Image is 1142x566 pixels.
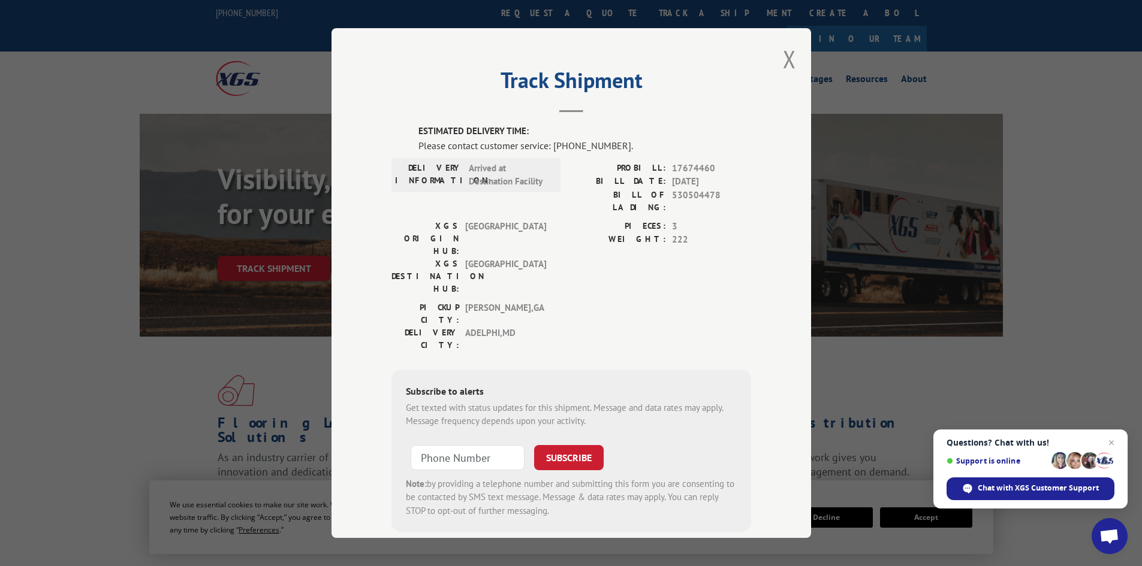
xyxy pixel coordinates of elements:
span: [GEOGRAPHIC_DATA] [465,220,546,258]
div: Subscribe to alerts [406,384,737,401]
span: 17674460 [672,162,751,175]
span: Questions? Chat with us! [947,438,1114,447]
span: [DATE] [672,175,751,189]
strong: Note: [406,478,427,489]
span: 3 [672,220,751,234]
span: Chat with XGS Customer Support [978,483,1099,494]
div: Please contact customer service: [PHONE_NUMBER]. [418,138,751,153]
label: DELIVERY CITY: [391,326,459,352]
button: SUBSCRIBE [534,445,604,470]
input: Phone Number [411,445,525,470]
label: XGS DESTINATION HUB: [391,258,459,295]
label: PICKUP CITY: [391,301,459,326]
span: 530504478 [672,189,751,214]
span: [GEOGRAPHIC_DATA] [465,258,546,295]
label: BILL DATE: [571,175,666,189]
span: Arrived at Destination Facility [469,162,550,189]
label: XGS ORIGIN HUB: [391,220,459,258]
label: PROBILL: [571,162,666,175]
div: Open chat [1092,518,1128,554]
span: [PERSON_NAME] , GA [465,301,546,326]
div: Get texted with status updates for this shipment. Message and data rates may apply. Message frequ... [406,401,737,428]
h2: Track Shipment [391,72,751,95]
label: PIECES: [571,220,666,234]
span: Support is online [947,456,1047,465]
label: WEIGHT: [571,233,666,247]
div: Chat with XGS Customer Support [947,477,1114,500]
span: 222 [672,233,751,247]
label: BILL OF LADING: [571,189,666,214]
button: Close modal [783,43,796,75]
label: ESTIMATED DELIVERY TIME: [418,125,751,138]
label: DELIVERY INFORMATION: [395,162,463,189]
span: ADELPHI , MD [465,326,546,352]
div: by providing a telephone number and submitting this form you are consenting to be contacted by SM... [406,477,737,518]
span: Close chat [1104,435,1119,450]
